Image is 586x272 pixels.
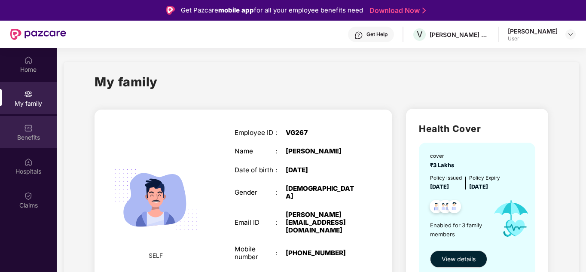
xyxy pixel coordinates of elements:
[508,35,558,42] div: User
[275,166,286,174] div: :
[104,148,207,251] img: svg+xml;base64,PHN2ZyB4bWxucz0iaHR0cDovL3d3dy53My5vcmcvMjAwMC9zdmciIHdpZHRoPSIyMjQiIGhlaWdodD0iMT...
[149,251,163,260] span: SELF
[508,27,558,35] div: [PERSON_NAME]
[430,162,457,168] span: ₹3 Lakhs
[286,211,357,235] div: [PERSON_NAME][EMAIL_ADDRESS][DOMAIN_NAME]
[354,31,363,40] img: svg+xml;base64,PHN2ZyBpZD0iSGVscC0zMngzMiIgeG1sbnM9Imh0dHA6Ly93d3cudzMub3JnLzIwMDAvc3ZnIiB3aWR0aD...
[275,249,286,257] div: :
[430,221,486,238] span: Enabled for 3 family members
[286,185,357,200] div: [DEMOGRAPHIC_DATA]
[567,31,574,38] img: svg+xml;base64,PHN2ZyBpZD0iRHJvcGRvd24tMzJ4MzIiIHhtbG5zPSJodHRwOi8vd3d3LnczLm9yZy8yMDAwL3N2ZyIgd2...
[24,90,33,98] img: svg+xml;base64,PHN2ZyB3aWR0aD0iMjAiIGhlaWdodD0iMjAiIHZpZXdCb3g9IjAgMCAyMCAyMCIgZmlsbD0ibm9uZSIgeG...
[286,249,357,257] div: [PHONE_NUMBER]
[235,245,276,261] div: Mobile number
[218,6,254,14] strong: mobile app
[95,72,158,92] h1: My family
[24,158,33,166] img: svg+xml;base64,PHN2ZyBpZD0iSG9zcGl0YWxzIiB4bWxucz0iaHR0cDovL3d3dy53My5vcmcvMjAwMC9zdmciIHdpZHRoPS...
[24,192,33,200] img: svg+xml;base64,PHN2ZyBpZD0iQ2xhaW0iIHhtbG5zPSJodHRwOi8vd3d3LnczLm9yZy8yMDAwL3N2ZyIgd2lkdGg9IjIwIi...
[426,197,447,218] img: svg+xml;base64,PHN2ZyB4bWxucz0iaHR0cDovL3d3dy53My5vcmcvMjAwMC9zdmciIHdpZHRoPSI0OC45NDMiIGhlaWdodD...
[235,147,276,155] div: Name
[369,6,423,15] a: Download Now
[235,129,276,137] div: Employee ID
[469,183,488,190] span: [DATE]
[286,166,357,174] div: [DATE]
[286,129,357,137] div: VG267
[442,254,476,264] span: View details
[10,29,66,40] img: New Pazcare Logo
[275,189,286,196] div: :
[235,189,276,196] div: Gender
[181,5,363,15] div: Get Pazcare for all your employee benefits need
[24,124,33,132] img: svg+xml;base64,PHN2ZyBpZD0iQmVuZWZpdHMiIHhtbG5zPSJodHRwOi8vd3d3LnczLm9yZy8yMDAwL3N2ZyIgd2lkdGg9Ij...
[235,166,276,174] div: Date of birth
[430,174,462,182] div: Policy issued
[419,122,535,136] h2: Health Cover
[275,219,286,226] div: :
[235,219,276,226] div: Email ID
[24,56,33,64] img: svg+xml;base64,PHN2ZyBpZD0iSG9tZSIgeG1sbnM9Imh0dHA6Ly93d3cudzMub3JnLzIwMDAvc3ZnIiB3aWR0aD0iMjAiIG...
[430,31,490,39] div: [PERSON_NAME] ESTATES DEVELOPERS PRIVATE LIMITED
[430,251,487,268] button: View details
[417,29,423,40] span: V
[275,129,286,137] div: :
[469,174,500,182] div: Policy Expiry
[430,152,457,160] div: cover
[435,197,456,218] img: svg+xml;base64,PHN2ZyB4bWxucz0iaHR0cDovL3d3dy53My5vcmcvMjAwMC9zdmciIHdpZHRoPSI0OC45MTUiIGhlaWdodD...
[275,147,286,155] div: :
[166,6,175,15] img: Logo
[486,191,536,246] img: icon
[422,6,426,15] img: Stroke
[444,197,465,218] img: svg+xml;base64,PHN2ZyB4bWxucz0iaHR0cDovL3d3dy53My5vcmcvMjAwMC9zdmciIHdpZHRoPSI0OC45NDMiIGhlaWdodD...
[430,183,449,190] span: [DATE]
[366,31,388,38] div: Get Help
[286,147,357,155] div: [PERSON_NAME]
